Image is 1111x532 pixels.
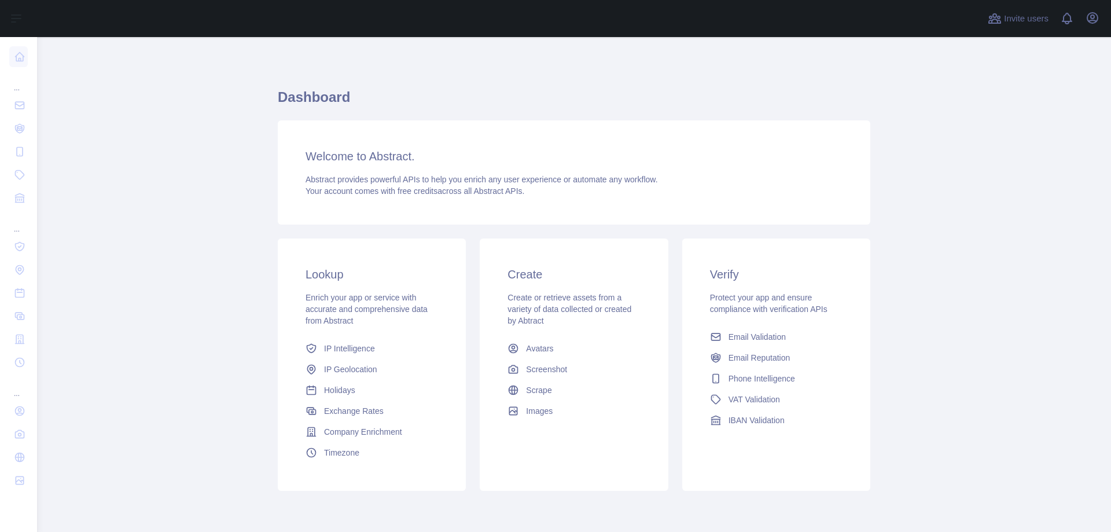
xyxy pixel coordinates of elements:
h3: Welcome to Abstract. [306,148,843,164]
span: Phone Intelligence [729,373,795,384]
span: Scrape [526,384,551,396]
span: Company Enrichment [324,426,402,438]
span: VAT Validation [729,394,780,405]
div: ... [9,375,28,398]
span: Create or retrieve assets from a variety of data collected or created by Abtract [507,293,631,325]
span: Your account comes with across all Abstract APIs. [306,186,524,196]
h3: Verify [710,266,843,282]
a: Timezone [301,442,443,463]
span: Protect your app and ensure compliance with verification APIs [710,293,827,314]
span: Avatars [526,343,553,354]
a: Images [503,401,645,421]
span: Invite users [1004,12,1049,25]
span: Images [526,405,553,417]
a: Phone Intelligence [705,368,847,389]
h1: Dashboard [278,88,870,116]
a: IP Geolocation [301,359,443,380]
span: Timezone [324,447,359,458]
span: IP Intelligence [324,343,375,354]
span: IP Geolocation [324,364,377,375]
span: Abstract provides powerful APIs to help you enrich any user experience or automate any workflow. [306,175,658,184]
a: Scrape [503,380,645,401]
span: Email Reputation [729,352,790,364]
span: free credits [398,186,437,196]
div: ... [9,69,28,93]
a: Email Reputation [705,347,847,368]
a: Exchange Rates [301,401,443,421]
button: Invite users [985,9,1051,28]
span: Screenshot [526,364,567,375]
span: Enrich your app or service with accurate and comprehensive data from Abstract [306,293,428,325]
a: IBAN Validation [705,410,847,431]
h3: Create [507,266,640,282]
a: Email Validation [705,326,847,347]
a: Screenshot [503,359,645,380]
span: Email Validation [729,331,786,343]
span: IBAN Validation [729,414,785,426]
span: Exchange Rates [324,405,384,417]
a: IP Intelligence [301,338,443,359]
h3: Lookup [306,266,438,282]
a: VAT Validation [705,389,847,410]
a: Company Enrichment [301,421,443,442]
span: Holidays [324,384,355,396]
div: ... [9,211,28,234]
a: Holidays [301,380,443,401]
a: Avatars [503,338,645,359]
